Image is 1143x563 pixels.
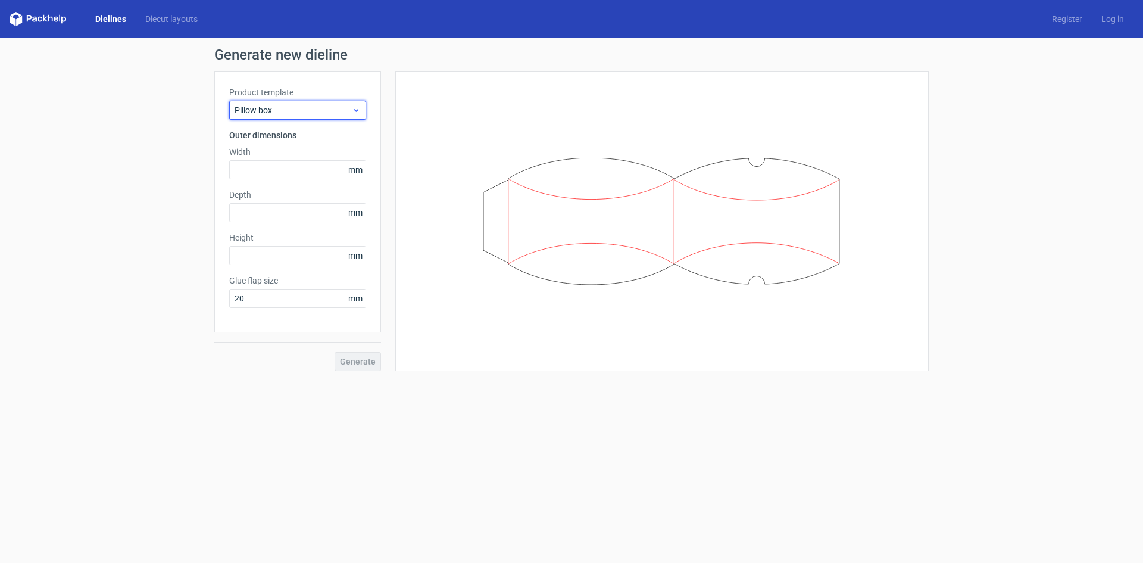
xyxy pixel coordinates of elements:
a: Log in [1092,13,1133,25]
a: Register [1042,13,1092,25]
label: Width [229,146,366,158]
span: Pillow box [235,104,352,116]
label: Product template [229,86,366,98]
span: mm [345,161,366,179]
a: Dielines [86,13,136,25]
h1: Generate new dieline [214,48,929,62]
span: mm [345,204,366,222]
label: Depth [229,189,366,201]
a: Diecut layouts [136,13,207,25]
span: mm [345,290,366,307]
h3: Outer dimensions [229,129,366,141]
label: Height [229,232,366,244]
label: Glue flap size [229,275,366,287]
span: mm [345,247,366,265]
